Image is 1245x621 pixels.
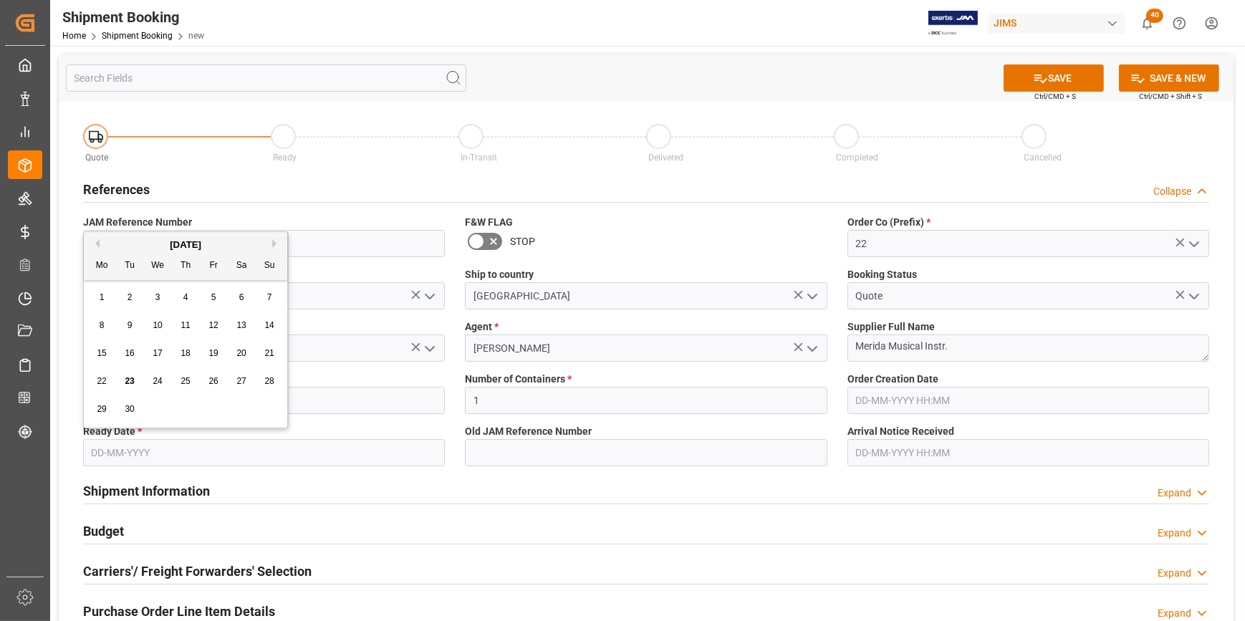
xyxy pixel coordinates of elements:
[83,180,150,199] h2: References
[149,372,167,390] div: Choose Wednesday, September 24th, 2025
[800,285,822,307] button: open menu
[121,317,139,334] div: Choose Tuesday, September 9th, 2025
[261,345,279,362] div: Choose Sunday, September 21st, 2025
[1146,9,1163,23] span: 40
[418,285,440,307] button: open menu
[62,31,86,41] a: Home
[177,345,195,362] div: Choose Thursday, September 18th, 2025
[649,153,684,163] span: Delivered
[264,348,274,358] span: 21
[261,317,279,334] div: Choose Sunday, September 14th, 2025
[155,292,160,302] span: 3
[847,424,954,439] span: Arrival Notice Received
[461,153,498,163] span: In-Transit
[1153,184,1191,199] div: Collapse
[84,238,287,252] div: [DATE]
[88,284,284,423] div: month 2025-09
[83,521,124,541] h2: Budget
[149,289,167,307] div: Choose Wednesday, September 3rd, 2025
[510,234,535,249] span: STOP
[418,337,440,360] button: open menu
[1024,153,1062,163] span: Cancelled
[1158,486,1191,501] div: Expand
[83,215,192,230] span: JAM Reference Number
[93,317,111,334] div: Choose Monday, September 8th, 2025
[86,153,109,163] span: Quote
[97,348,106,358] span: 15
[837,153,879,163] span: Completed
[261,257,279,275] div: Su
[177,317,195,334] div: Choose Thursday, September 11th, 2025
[93,289,111,307] div: Choose Monday, September 1st, 2025
[177,257,195,275] div: Th
[153,320,162,330] span: 10
[261,289,279,307] div: Choose Sunday, September 7th, 2025
[102,31,173,41] a: Shipment Booking
[233,345,251,362] div: Choose Saturday, September 20th, 2025
[100,292,105,302] span: 1
[93,372,111,390] div: Choose Monday, September 22nd, 2025
[183,292,188,302] span: 4
[1119,64,1219,92] button: SAVE & NEW
[264,376,274,386] span: 28
[847,387,1209,414] input: DD-MM-YYYY HH:MM
[205,257,223,275] div: Fr
[1034,91,1076,102] span: Ctrl/CMD + S
[125,348,134,358] span: 16
[83,602,275,621] h2: Purchase Order Line Item Details
[97,404,106,414] span: 29
[1004,64,1104,92] button: SAVE
[121,345,139,362] div: Choose Tuesday, September 16th, 2025
[233,372,251,390] div: Choose Saturday, September 27th, 2025
[128,320,133,330] span: 9
[1158,606,1191,621] div: Expand
[274,153,297,163] span: Ready
[465,267,534,282] span: Ship to country
[153,348,162,358] span: 17
[847,334,1209,362] textarea: Merida Musical Instr.
[208,320,218,330] span: 12
[264,320,274,330] span: 14
[100,320,105,330] span: 8
[125,404,134,414] span: 30
[847,215,931,230] span: Order Co (Prefix)
[272,239,281,248] button: Next Month
[83,439,445,466] input: DD-MM-YYYY
[181,320,190,330] span: 11
[181,376,190,386] span: 25
[928,11,978,36] img: Exertis%20JAM%20-%20Email%20Logo.jpg_1722504956.jpg
[149,317,167,334] div: Choose Wednesday, September 10th, 2025
[205,289,223,307] div: Choose Friday, September 5th, 2025
[847,439,1209,466] input: DD-MM-YYYY HH:MM
[847,372,938,387] span: Order Creation Date
[233,289,251,307] div: Choose Saturday, September 6th, 2025
[128,292,133,302] span: 2
[1139,91,1202,102] span: Ctrl/CMD + Shift + S
[181,348,190,358] span: 18
[121,400,139,418] div: Choose Tuesday, September 30th, 2025
[66,64,466,92] input: Search Fields
[988,13,1125,34] div: JIMS
[205,317,223,334] div: Choose Friday, September 12th, 2025
[177,372,195,390] div: Choose Thursday, September 25th, 2025
[267,292,272,302] span: 7
[83,562,312,581] h2: Carriers'/ Freight Forwarders' Selection
[1131,7,1163,39] button: show 40 new notifications
[1163,7,1196,39] button: Help Center
[208,348,218,358] span: 19
[121,257,139,275] div: Tu
[239,292,244,302] span: 6
[93,257,111,275] div: Mo
[465,215,513,230] span: F&W FLAG
[236,348,246,358] span: 20
[211,292,216,302] span: 5
[465,424,592,439] span: Old JAM Reference Number
[93,345,111,362] div: Choose Monday, September 15th, 2025
[121,372,139,390] div: Choose Tuesday, September 23rd, 2025
[465,372,572,387] span: Number of Containers
[847,267,917,282] span: Booking Status
[847,319,935,334] span: Supplier Full Name
[1158,526,1191,541] div: Expand
[121,289,139,307] div: Choose Tuesday, September 2nd, 2025
[233,317,251,334] div: Choose Saturday, September 13th, 2025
